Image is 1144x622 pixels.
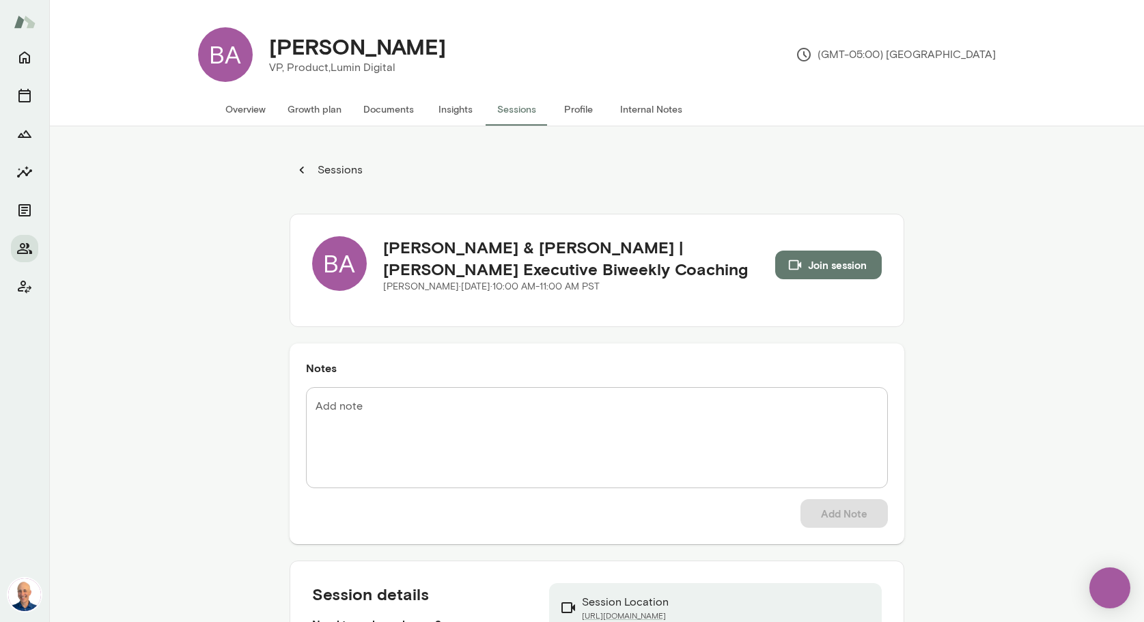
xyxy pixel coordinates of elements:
[796,46,996,63] p: (GMT-05:00) [GEOGRAPHIC_DATA]
[11,235,38,262] button: Members
[306,360,888,376] h6: Notes
[775,251,882,279] button: Join session
[198,27,253,82] div: BA
[214,93,277,126] button: Overview
[269,59,446,76] p: VP, Product, Lumin Digital
[11,82,38,109] button: Sessions
[425,93,486,126] button: Insights
[315,162,363,178] p: Sessions
[269,33,446,59] h4: [PERSON_NAME]
[11,44,38,71] button: Home
[11,197,38,224] button: Documents
[609,93,693,126] button: Internal Notes
[11,120,38,147] button: Growth Plan
[486,93,548,126] button: Sessions
[11,158,38,186] button: Insights
[383,236,775,280] h5: [PERSON_NAME] & [PERSON_NAME] | [PERSON_NAME] Executive Biweekly Coaching
[582,594,669,610] p: Session Location
[548,93,609,126] button: Profile
[277,93,352,126] button: Growth plan
[312,583,528,605] h5: Session details
[290,156,370,184] button: Sessions
[312,236,367,291] div: BA
[383,280,775,294] p: [PERSON_NAME] · [DATE] · 10:00 AM-11:00 AM PST
[11,273,38,300] button: Client app
[14,9,36,35] img: Mento
[582,610,669,621] a: [URL][DOMAIN_NAME]
[8,578,41,611] img: Mark Lazen
[352,93,425,126] button: Documents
